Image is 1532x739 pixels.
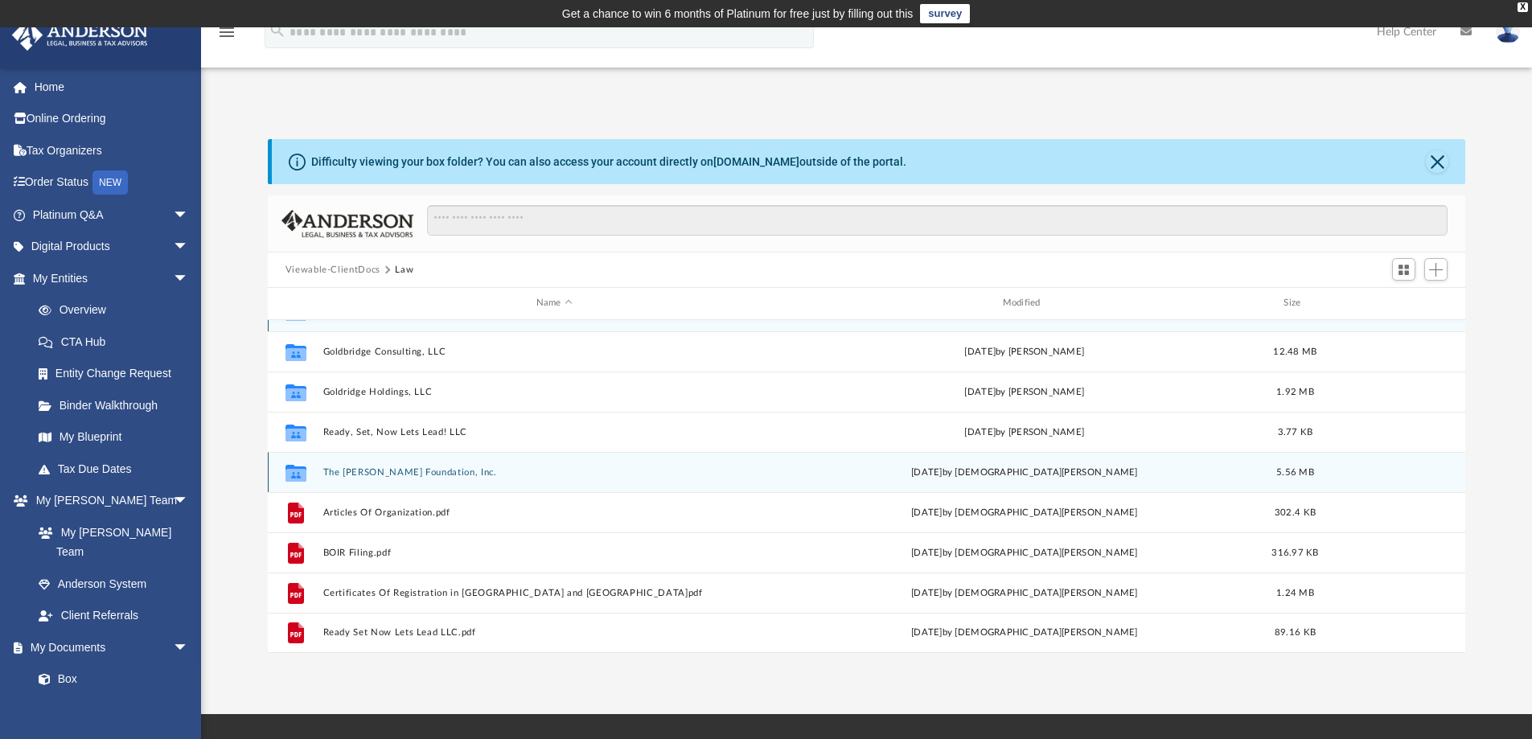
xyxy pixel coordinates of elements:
[1276,588,1314,597] span: 1.24 MB
[322,467,786,478] button: The [PERSON_NAME] Foundation, Inc.
[23,326,213,358] a: CTA Hub
[322,347,786,357] button: Goldbridge Consulting, LLC
[793,384,1256,399] div: [DATE] by [PERSON_NAME]
[713,155,799,168] a: [DOMAIN_NAME]
[11,199,213,231] a: Platinum Q&Aarrow_drop_down
[1275,507,1316,516] span: 302.4 KB
[1334,296,1447,310] div: id
[322,627,786,638] button: Ready Set Now Lets Lead LLC.pdf
[562,4,914,23] div: Get a chance to win 6 months of Platinum for free just by filling out this
[1496,20,1520,43] img: User Pic
[11,103,213,135] a: Online Ordering
[23,358,213,390] a: Entity Change Request
[322,548,786,558] button: BOIR Filing.pdf
[11,166,213,199] a: Order StatusNEW
[92,170,128,195] div: NEW
[395,263,413,277] button: Law
[173,199,205,232] span: arrow_drop_down
[285,263,380,277] button: Viewable-ClientDocs
[23,516,197,568] a: My [PERSON_NAME] Team
[322,427,786,437] button: Ready, Set, Now Lets Lead! LLC
[269,22,286,39] i: search
[322,296,785,310] div: Name
[268,320,1466,653] div: grid
[793,545,1256,560] div: [DATE] by [DEMOGRAPHIC_DATA][PERSON_NAME]
[322,507,786,518] button: Articles Of Organization.pdf
[275,296,315,310] div: id
[217,23,236,42] i: menu
[11,485,205,517] a: My [PERSON_NAME] Teamarrow_drop_down
[1424,258,1448,281] button: Add
[11,134,213,166] a: Tax Organizers
[920,4,970,23] a: survey
[217,31,236,42] a: menu
[1392,258,1416,281] button: Switch to Grid View
[792,296,1255,310] div: Modified
[793,425,1256,439] div: [DATE] by [PERSON_NAME]
[1426,150,1448,173] button: Close
[793,465,1256,479] div: [DATE] by [DEMOGRAPHIC_DATA][PERSON_NAME]
[1273,347,1316,355] span: 12.48 MB
[322,387,786,397] button: Goldridge Holdings, LLC
[1276,467,1314,476] span: 5.56 MB
[1263,296,1327,310] div: Size
[23,294,213,326] a: Overview
[23,421,205,454] a: My Blueprint
[793,344,1256,359] div: [DATE] by [PERSON_NAME]
[793,585,1256,600] div: [DATE] by [DEMOGRAPHIC_DATA][PERSON_NAME]
[23,663,197,696] a: Box
[7,19,153,51] img: Anderson Advisors Platinum Portal
[1275,628,1316,637] span: 89.16 KB
[23,568,205,600] a: Anderson System
[23,389,213,421] a: Binder Walkthrough
[793,505,1256,519] div: [DATE] by [DEMOGRAPHIC_DATA][PERSON_NAME]
[173,485,205,518] span: arrow_drop_down
[11,231,213,263] a: Digital Productsarrow_drop_down
[1276,387,1314,396] span: 1.92 MB
[11,631,205,663] a: My Documentsarrow_drop_down
[11,262,213,294] a: My Entitiesarrow_drop_down
[1518,2,1528,12] div: close
[173,262,205,295] span: arrow_drop_down
[173,231,205,264] span: arrow_drop_down
[23,600,205,632] a: Client Referrals
[322,588,786,598] button: Certificates Of Registration in [GEOGRAPHIC_DATA] and [GEOGRAPHIC_DATA]pdf
[793,626,1256,640] div: [DATE] by [DEMOGRAPHIC_DATA][PERSON_NAME]
[173,631,205,664] span: arrow_drop_down
[1271,548,1318,556] span: 316.97 KB
[1277,427,1312,436] span: 3.77 KB
[427,205,1448,236] input: Search files and folders
[311,154,906,170] div: Difficulty viewing your box folder? You can also access your account directly on outside of the p...
[23,453,213,485] a: Tax Due Dates
[11,71,213,103] a: Home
